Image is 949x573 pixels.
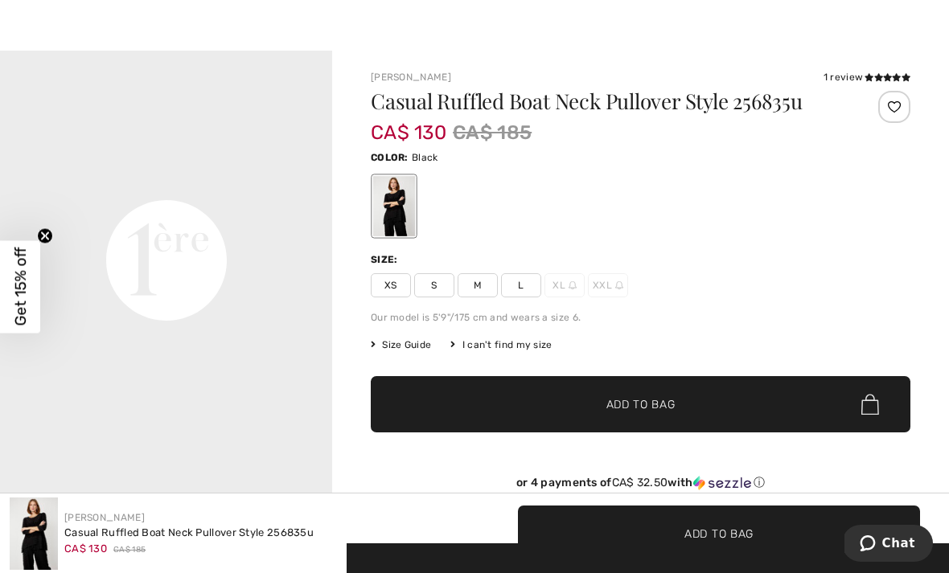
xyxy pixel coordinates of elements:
[693,476,751,490] img: Sezzle
[64,512,145,523] a: [PERSON_NAME]
[64,525,314,541] div: Casual Ruffled Boat Neck Pullover Style 256835u
[615,281,623,289] img: ring-m.svg
[371,310,910,325] div: Our model is 5'9"/175 cm and wears a size 6.
[861,394,879,415] img: Bag.svg
[501,273,541,297] span: L
[371,252,401,267] div: Size:
[684,525,754,542] span: Add to Bag
[606,396,676,413] span: Add to Bag
[37,227,53,244] button: Close teaser
[414,273,454,297] span: S
[113,544,146,556] span: CA$ 185
[371,273,411,297] span: XS
[371,152,409,163] span: Color:
[612,476,668,489] span: CA$ 32.50
[458,273,498,297] span: M
[569,281,577,289] img: ring-m.svg
[824,70,910,84] div: 1 review
[588,273,628,297] span: XXL
[844,525,933,565] iframe: Opens a widget where you can chat to one of our agents
[518,505,920,562] button: Add to Bag
[11,248,30,326] span: Get 15% off
[371,105,446,144] span: CA$ 130
[10,497,58,570] img: Casual Ruffled Boat Neck Pullover Style 256835U
[450,338,552,352] div: I can't find my size
[412,152,438,163] span: Black
[371,72,451,83] a: [PERSON_NAME]
[371,476,910,490] div: or 4 payments of with
[453,118,532,147] span: CA$ 185
[371,476,910,496] div: or 4 payments ofCA$ 32.50withSezzle Click to learn more about Sezzle
[64,542,107,555] span: CA$ 130
[371,338,431,352] span: Size Guide
[371,376,910,432] button: Add to Bag
[544,273,585,297] span: XL
[373,176,415,236] div: Black
[371,91,820,112] h1: Casual Ruffled Boat Neck Pullover Style 256835u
